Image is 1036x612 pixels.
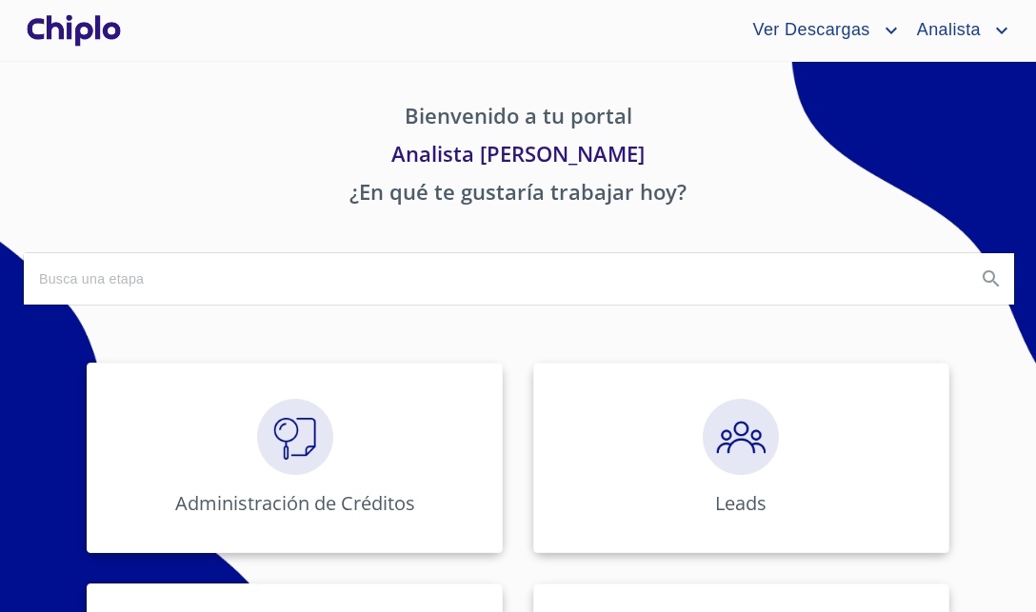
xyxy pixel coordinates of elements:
span: Ver Descargas [738,15,879,46]
p: ¿En qué te gustaría trabajar hoy? [23,176,1013,214]
button: Search [968,256,1014,302]
img: megaClickVerifiacion.png [257,399,333,475]
img: megaClickPrecalificacion.png [703,399,779,475]
p: Administración de Créditos [175,490,415,516]
p: Leads [715,490,767,516]
input: search [24,253,961,305]
span: Analista [903,15,990,46]
button: account of current user [738,15,902,46]
p: Bienvenido a tu portal [23,100,1013,138]
button: account of current user [903,15,1013,46]
p: Analista [PERSON_NAME] [23,138,1013,176]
